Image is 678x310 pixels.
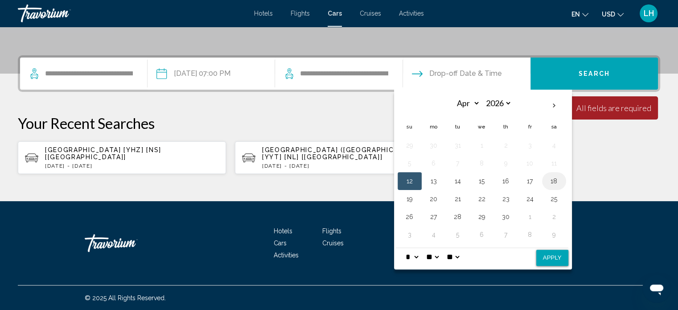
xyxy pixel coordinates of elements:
[451,157,465,169] button: Day 7
[547,228,561,241] button: Day 9
[262,163,436,169] p: [DATE] - [DATE]
[499,175,513,187] button: Day 16
[412,58,502,90] button: Drop-off date
[475,157,489,169] button: Day 8
[571,11,580,18] span: en
[499,228,513,241] button: Day 7
[523,193,537,205] button: Day 24
[403,211,417,223] button: Day 26
[274,227,292,235] a: Hotels
[85,294,166,302] span: © 2025 All Rights Reserved.
[644,9,654,18] span: LH
[475,211,489,223] button: Day 29
[523,211,537,223] button: Day 1
[483,95,512,111] select: Select year
[536,250,568,266] button: Apply
[475,175,489,187] button: Day 15
[254,10,273,17] a: Hotels
[403,139,417,152] button: Day 29
[403,193,417,205] button: Day 19
[602,8,624,21] button: Change currency
[523,175,537,187] button: Day 17
[424,248,440,266] select: Select minute
[523,139,537,152] button: Day 3
[451,175,465,187] button: Day 14
[45,146,161,161] span: [GEOGRAPHIC_DATA] [YHZ] [NS] [[GEOGRAPHIC_DATA]]
[328,10,342,17] a: Cars
[530,58,658,90] button: Search
[427,157,441,169] button: Day 6
[499,211,513,223] button: Day 30
[547,157,561,169] button: Day 11
[427,175,441,187] button: Day 13
[547,193,561,205] button: Day 25
[399,10,424,17] a: Activities
[475,139,489,152] button: Day 1
[274,252,299,259] a: Activities
[451,139,465,152] button: Day 31
[542,95,566,116] button: Next month
[451,211,465,223] button: Day 28
[85,230,174,256] a: Travorium
[403,175,417,187] button: Day 12
[427,228,441,241] button: Day 4
[451,228,465,241] button: Day 5
[404,248,420,266] select: Select hour
[235,141,443,174] button: [GEOGRAPHIC_DATA] ([GEOGRAPHIC_DATA]) [YYT] [NL] [[GEOGRAPHIC_DATA]][DATE] - [DATE]
[637,4,660,23] button: User Menu
[20,58,658,90] div: Search widget
[642,274,671,303] iframe: Button to launch messaging window
[360,10,381,17] a: Cruises
[602,11,615,18] span: USD
[451,95,480,111] select: Select month
[427,139,441,152] button: Day 30
[445,248,461,266] select: Select AM/PM
[262,146,422,161] span: [GEOGRAPHIC_DATA] ([GEOGRAPHIC_DATA]) [YYT] [NL] [[GEOGRAPHIC_DATA]]
[291,10,310,17] a: Flights
[18,4,245,22] a: Travorium
[547,175,561,187] button: Day 18
[322,227,341,235] a: Flights
[475,228,489,241] button: Day 6
[499,139,513,152] button: Day 2
[274,240,287,247] a: Cars
[571,8,588,21] button: Change language
[547,139,561,152] button: Day 4
[523,228,537,241] button: Day 8
[18,141,226,174] button: [GEOGRAPHIC_DATA] [YHZ] [NS] [[GEOGRAPHIC_DATA]][DATE] - [DATE]
[499,193,513,205] button: Day 23
[45,163,219,169] p: [DATE] - [DATE]
[403,228,417,241] button: Day 3
[579,70,610,78] span: Search
[427,193,441,205] button: Day 20
[427,211,441,223] button: Day 27
[576,103,651,113] div: All fields are required
[499,157,513,169] button: Day 9
[451,193,465,205] button: Day 21
[156,58,230,90] button: Pickup date: Apr 12, 2026 07:00 PM
[547,211,561,223] button: Day 2
[18,114,660,132] p: Your Recent Searches
[475,193,489,205] button: Day 22
[523,157,537,169] button: Day 10
[322,240,344,247] a: Cruises
[403,157,417,169] button: Day 5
